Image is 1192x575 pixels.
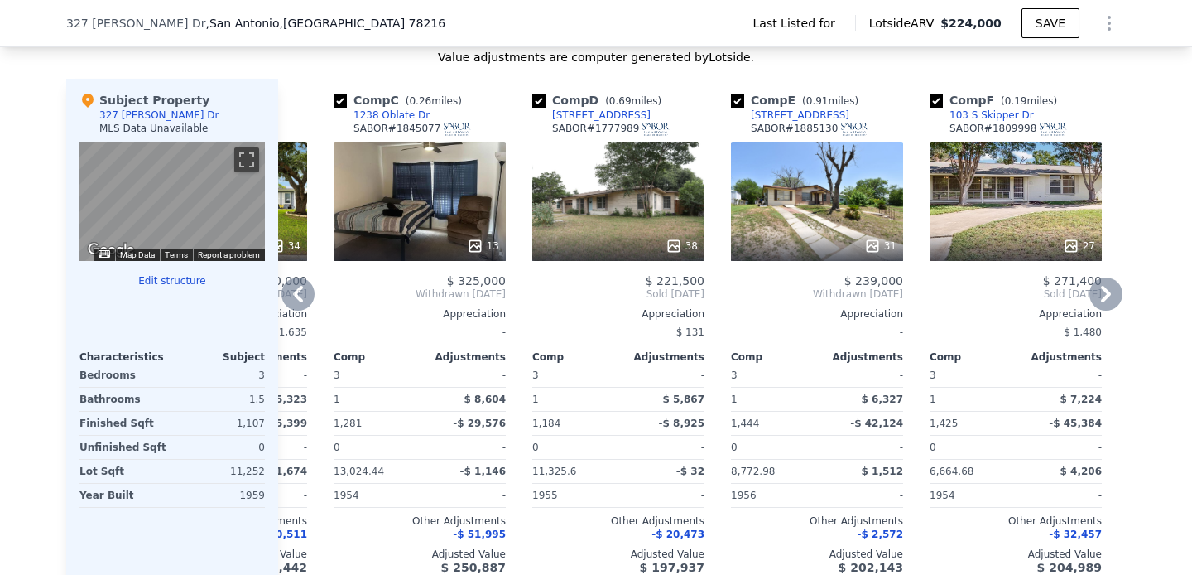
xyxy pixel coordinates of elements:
[175,484,265,507] div: 1959
[1016,350,1102,364] div: Adjustments
[731,484,814,507] div: 1956
[731,307,903,321] div: Appreciation
[930,287,1102,301] span: Sold [DATE]
[532,388,615,411] div: 1
[930,307,1102,321] div: Appreciation
[334,109,430,122] a: 1238 Oblate Dr
[205,15,445,31] span: , San Antonio
[1019,364,1102,387] div: -
[1019,436,1102,459] div: -
[99,250,110,258] button: Keyboard shortcuts
[1063,238,1095,254] div: 27
[467,238,499,254] div: 13
[663,394,704,405] span: $ 5,867
[453,418,506,429] span: -$ 29,576
[423,436,506,459] div: -
[266,466,307,477] span: $ 1,674
[532,548,704,561] div: Adjusted Value
[751,122,868,136] div: SABOR # 1885130
[795,95,865,107] span: ( miles)
[930,466,973,477] span: 6,664.68
[334,515,506,528] div: Other Adjustments
[949,122,1067,136] div: SABOR # 1809998
[334,388,416,411] div: 1
[79,436,169,459] div: Unfinished Sqft
[175,412,265,435] div: 1,107
[79,412,169,435] div: Finished Sqft
[731,466,775,477] span: 8,772.98
[409,95,431,107] span: 0.26
[949,109,1034,122] div: 103 S Skipper Dr
[731,388,814,411] div: 1
[79,274,265,287] button: Edit structure
[453,529,506,540] span: -$ 51,995
[806,95,829,107] span: 0.91
[254,529,307,540] span: -$ 40,511
[930,388,1012,411] div: 1
[940,17,1002,30] span: $224,000
[234,147,259,172] button: Toggle fullscreen view
[930,92,1064,109] div: Comp F
[334,287,506,301] span: Withdrawn [DATE]
[334,466,384,477] span: 13,024.44
[839,561,903,574] span: $ 202,143
[334,92,469,109] div: Comp C
[165,250,188,259] a: Terms (opens in new tab)
[198,250,260,259] a: Report a problem
[532,370,539,381] span: 3
[930,418,958,429] span: 1,425
[930,484,1012,507] div: 1954
[731,92,865,109] div: Comp E
[930,350,1016,364] div: Comp
[353,109,430,122] div: 1238 Oblate Dr
[532,484,615,507] div: 1955
[1049,418,1102,429] span: -$ 45,384
[1060,394,1102,405] span: $ 7,224
[731,515,903,528] div: Other Adjustments
[609,95,632,107] span: 0.69
[99,122,209,135] div: MLS Data Unavailable
[172,350,265,364] div: Subject
[334,370,340,381] span: 3
[460,466,506,477] span: -$ 1,146
[532,466,576,477] span: 11,325.6
[84,239,138,261] a: Open this area in Google Maps (opens a new window)
[646,274,704,287] span: $ 221,500
[731,442,738,453] span: 0
[753,15,842,31] span: Last Listed for
[820,436,903,459] div: -
[268,238,300,254] div: 34
[254,418,307,429] span: -$ 25,399
[731,350,817,364] div: Comp
[99,109,219,122] div: 327 [PERSON_NAME] Dr
[618,350,704,364] div: Adjustments
[532,287,704,301] span: Sold [DATE]
[334,442,340,453] span: 0
[666,238,698,254] div: 38
[262,394,307,405] span: -$ 5,323
[532,515,704,528] div: Other Adjustments
[1021,8,1079,38] button: SAVE
[444,123,471,136] img: SABOR Logo
[532,109,651,122] a: [STREET_ADDRESS]
[552,109,651,122] div: [STREET_ADDRESS]
[1040,123,1067,136] img: SABOR Logo
[532,418,560,429] span: 1,184
[334,418,362,429] span: 1,281
[1060,466,1102,477] span: $ 4,206
[248,274,307,287] span: $ 300,000
[84,239,138,261] img: Google
[731,287,903,301] span: Withdrawn [DATE]
[676,326,704,338] span: $ 131
[841,123,868,136] img: SABOR Logo
[622,436,704,459] div: -
[622,484,704,507] div: -
[79,460,169,483] div: Lot Sqft
[269,326,307,338] span: $ 1,635
[1093,7,1126,40] button: Show Options
[1005,95,1027,107] span: 0.19
[1064,326,1102,338] span: $ 1,480
[930,515,1102,528] div: Other Adjustments
[79,142,265,261] div: Map
[532,307,704,321] div: Appreciation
